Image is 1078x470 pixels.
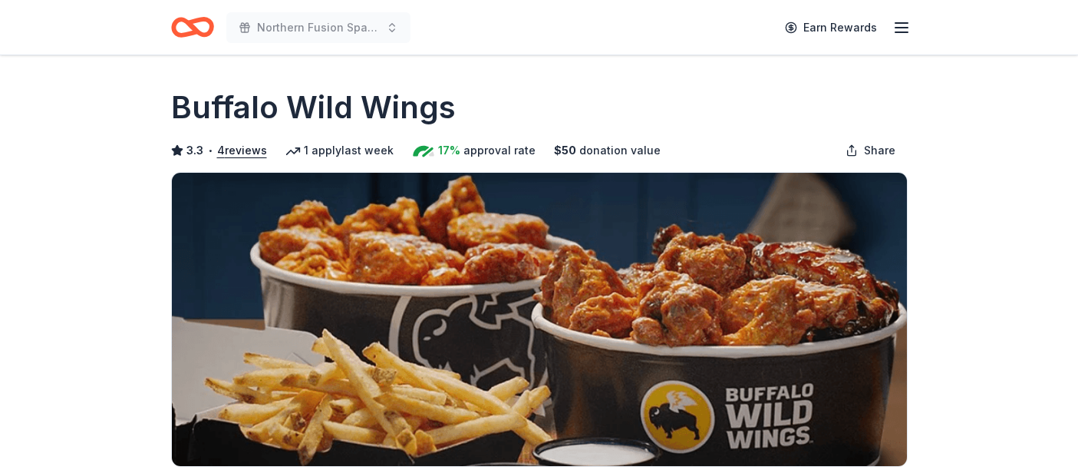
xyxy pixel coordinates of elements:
[257,18,380,37] span: Northern Fusion Spaghetti Fundraiser
[463,141,536,160] span: approval rate
[864,141,895,160] span: Share
[226,12,410,43] button: Northern Fusion Spaghetti Fundraiser
[776,14,886,41] a: Earn Rewards
[217,141,267,160] button: 4reviews
[579,141,661,160] span: donation value
[833,135,908,166] button: Share
[554,141,576,160] span: $ 50
[172,173,907,466] img: Image for Buffalo Wild Wings
[186,141,203,160] span: 3.3
[171,9,214,45] a: Home
[438,141,460,160] span: 17%
[207,144,213,157] span: •
[285,141,394,160] div: 1 apply last week
[171,86,456,129] h1: Buffalo Wild Wings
